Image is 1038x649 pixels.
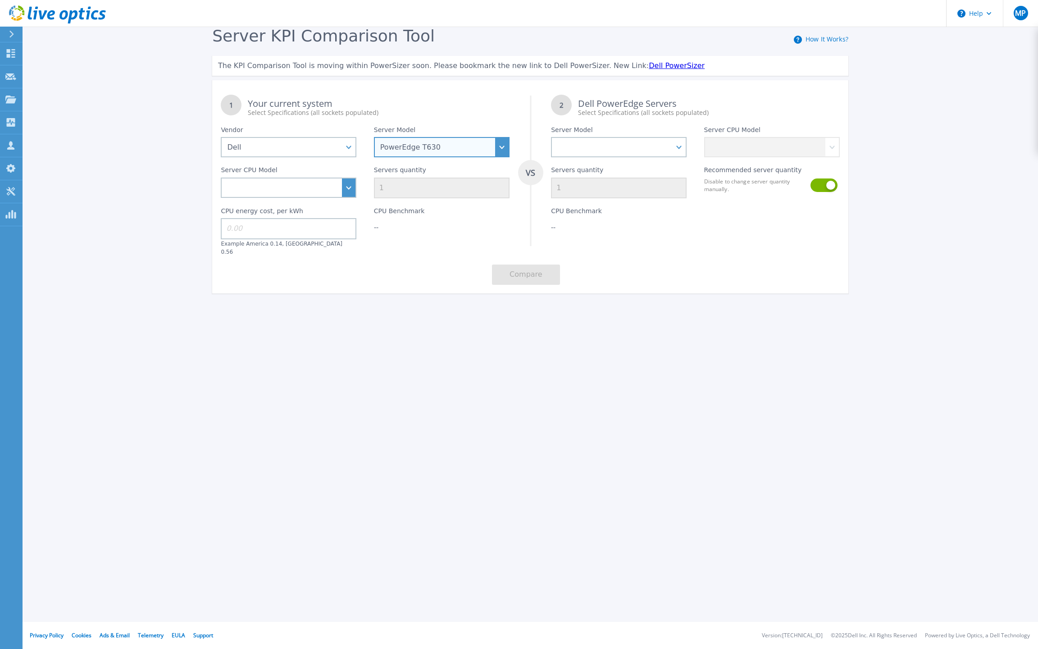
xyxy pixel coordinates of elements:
[560,101,564,110] tspan: 2
[551,207,602,218] label: CPU Benchmark
[374,223,510,232] div: --
[704,178,805,193] label: Disable to change server quantity manually.
[221,166,277,177] label: Server CPU Model
[229,101,233,110] tspan: 1
[212,27,435,45] span: Server KPI Comparison Tool
[172,631,185,639] a: EULA
[1015,9,1026,17] span: MP
[704,126,760,137] label: Server CPU Model
[138,631,164,639] a: Telemetry
[492,265,560,285] button: Compare
[30,631,64,639] a: Privacy Policy
[221,218,356,239] input: 0.00
[248,99,509,117] div: Your current system
[193,631,213,639] a: Support
[374,207,425,218] label: CPU Benchmark
[806,35,848,43] a: How It Works?
[72,631,91,639] a: Cookies
[704,166,802,177] label: Recommended server quantity
[374,126,415,137] label: Server Model
[925,633,1030,639] li: Powered by Live Optics, a Dell Technology
[100,631,130,639] a: Ads & Email
[221,207,303,218] label: CPU energy cost, per kWh
[551,223,687,232] div: --
[218,61,649,70] span: The KPI Comparison Tool is moving within PowerSizer soon. Please bookmark the new link to Dell Po...
[831,633,917,639] li: © 2025 Dell Inc. All Rights Reserved
[248,108,509,117] div: Select Specifications (all sockets populated)
[374,166,426,177] label: Servers quantity
[221,241,342,255] label: Example America 0.14, [GEOGRAPHIC_DATA] 0.56
[525,167,535,178] tspan: VS
[649,61,705,70] a: Dell PowerSizer
[551,126,592,137] label: Server Model
[221,126,243,137] label: Vendor
[578,99,839,117] div: Dell PowerEdge Servers
[578,108,839,117] div: Select Specifications (all sockets populated)
[762,633,823,639] li: Version: [TECHNICAL_ID]
[551,166,603,177] label: Servers quantity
